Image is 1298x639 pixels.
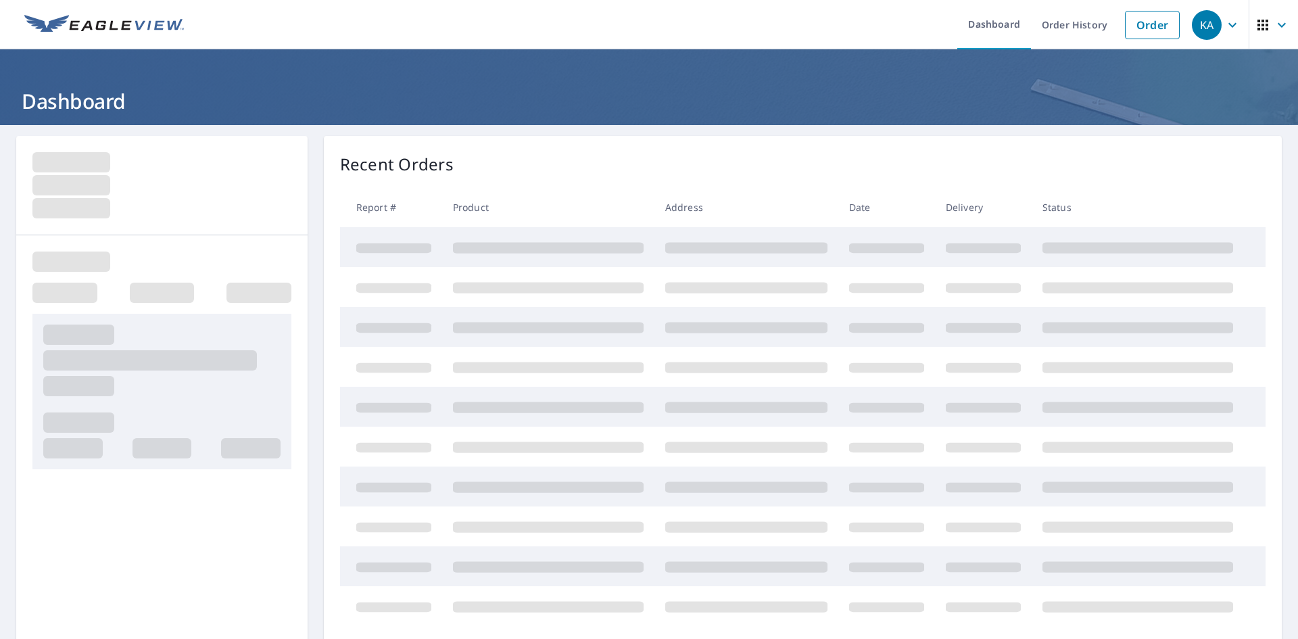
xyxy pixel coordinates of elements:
th: Date [838,187,935,227]
th: Report # [340,187,442,227]
th: Product [442,187,654,227]
th: Delivery [935,187,1032,227]
img: EV Logo [24,15,184,35]
a: Order [1125,11,1180,39]
div: KA [1192,10,1222,40]
th: Status [1032,187,1244,227]
h1: Dashboard [16,87,1282,115]
th: Address [654,187,838,227]
p: Recent Orders [340,152,454,176]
